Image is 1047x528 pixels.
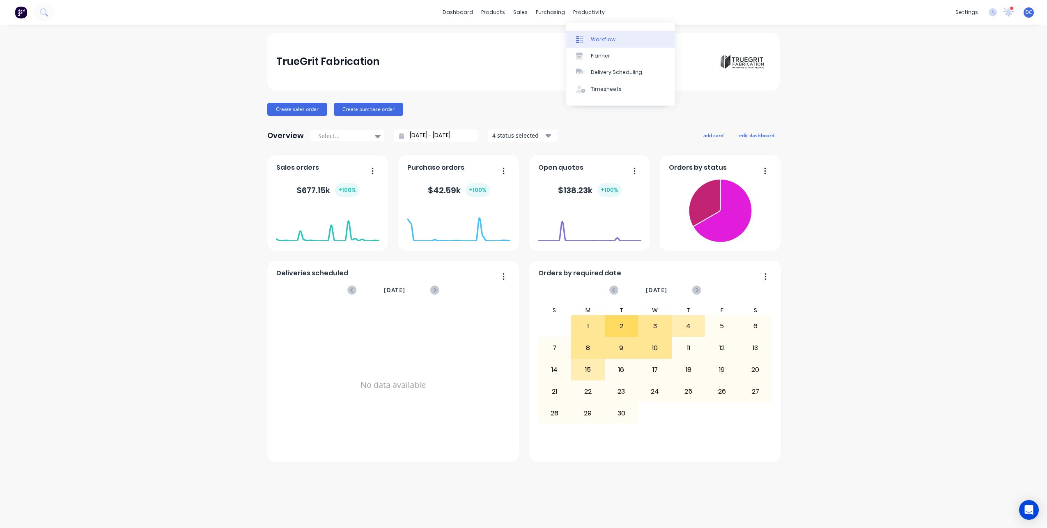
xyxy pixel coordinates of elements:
[672,316,705,337] div: 4
[605,316,638,337] div: 2
[591,85,622,93] div: Timesheets
[951,6,982,18] div: settings
[492,131,544,140] div: 4 status selected
[591,52,610,60] div: Planner
[509,6,532,18] div: sales
[672,381,705,402] div: 25
[739,305,772,315] div: S
[672,305,705,315] div: T
[566,64,675,81] a: Delivery Scheduling
[605,360,638,380] div: 16
[335,183,359,197] div: + 100 %
[267,127,304,144] div: Overview
[572,403,604,424] div: 29
[532,6,569,18] div: purchasing
[605,403,638,424] div: 30
[705,338,738,358] div: 12
[698,130,729,141] button: add card
[566,48,675,64] a: Planner
[407,163,464,173] span: Purchase orders
[569,6,609,18] div: productivity
[488,129,558,142] button: 4 status selected
[538,381,571,402] div: 21
[538,360,571,380] div: 14
[605,338,638,358] div: 9
[591,36,615,43] div: Workflow
[597,183,622,197] div: + 100 %
[1025,9,1032,16] span: DC
[276,305,510,465] div: No data available
[428,183,490,197] div: $ 42.59k
[572,381,604,402] div: 22
[572,316,604,337] div: 1
[705,381,738,402] div: 26
[566,31,675,47] a: Workflow
[638,316,671,337] div: 3
[672,360,705,380] div: 18
[739,316,772,337] div: 6
[734,130,780,141] button: edit dashboard
[477,6,509,18] div: products
[334,103,403,116] button: Create purchase order
[638,381,671,402] div: 24
[713,33,771,90] img: TrueGrit Fabrication
[739,360,772,380] div: 20
[276,268,348,278] span: Deliveries scheduled
[538,163,583,173] span: Open quotes
[538,338,571,358] div: 7
[566,81,675,97] a: Timesheets
[638,305,672,315] div: W
[638,360,671,380] div: 17
[646,286,667,295] span: [DATE]
[605,381,638,402] div: 23
[538,305,572,315] div: S
[267,103,327,116] button: Create sales order
[669,163,727,173] span: Orders by status
[466,183,490,197] div: + 100 %
[705,316,738,337] div: 5
[605,305,638,315] div: T
[571,305,605,315] div: M
[1019,500,1039,520] div: Open Intercom Messenger
[439,6,477,18] a: dashboard
[705,360,738,380] div: 19
[739,381,772,402] div: 27
[705,305,739,315] div: F
[296,183,359,197] div: $ 677.15k
[558,183,622,197] div: $ 138.23k
[384,286,405,295] span: [DATE]
[538,403,571,424] div: 28
[572,360,604,380] div: 15
[739,338,772,358] div: 13
[276,163,319,173] span: Sales orders
[638,338,671,358] div: 10
[672,338,705,358] div: 11
[591,69,642,76] div: Delivery Scheduling
[572,338,604,358] div: 8
[15,6,27,18] img: Factory
[276,53,379,70] div: TrueGrit Fabrication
